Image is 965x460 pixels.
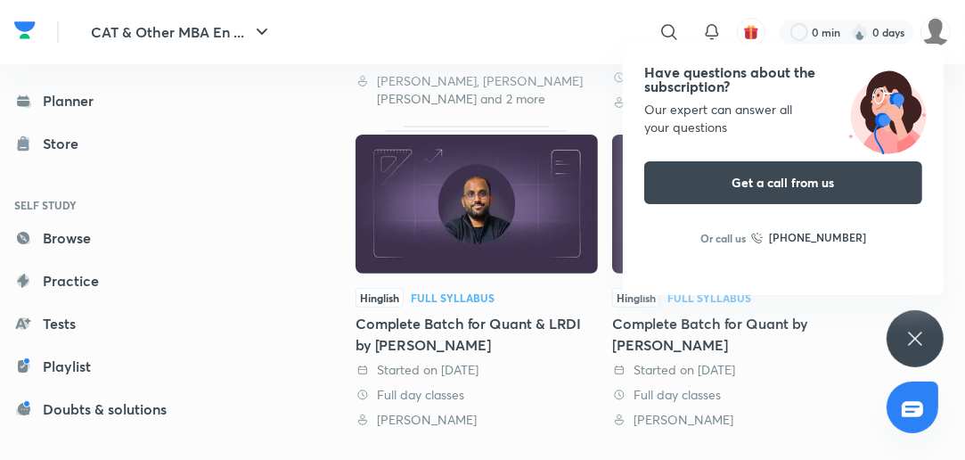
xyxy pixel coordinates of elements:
[769,229,866,247] h6: [PHONE_NUMBER]
[14,17,36,48] a: Company Logo
[612,126,855,428] a: ThumbnailHinglishFull SyllabusComplete Batch for Quant by [PERSON_NAME] Started on [DATE] Full da...
[612,361,855,379] div: Started on 14 Jan 2023
[612,313,855,356] div: Complete Batch for Quant by [PERSON_NAME]
[356,126,598,428] a: ThumbnailHinglishFull SyllabusComplete Batch for Quant & LRDI by [PERSON_NAME] Started on [DATE] ...
[612,411,855,429] div: Ravi Prakash
[644,161,922,204] button: Get a call from us
[356,386,598,404] div: Full day classes
[356,411,598,429] div: Ravi Prakash
[612,288,660,308] span: Hinglish
[356,288,404,308] span: Hinglish
[356,313,598,356] div: Complete Batch for Quant & LRDI by [PERSON_NAME]
[751,229,866,247] a: [PHONE_NUMBER]
[612,69,855,86] div: Full day classes
[356,361,598,379] div: Started on 12 Jan 2023
[737,18,765,46] button: avatar
[80,14,283,50] button: CAT & Other MBA En ...
[743,24,759,40] img: avatar
[612,386,855,404] div: Full day classes
[356,72,598,108] div: Lokesh Agarwal, Saral Nashier, Amit Deepak Rohra and 2 more
[700,230,746,246] p: Or call us
[667,292,751,303] div: Full Syllabus
[356,135,598,274] img: Thumbnail
[612,94,855,111] div: Ravi Prakash
[612,135,855,274] img: Thumbnail
[43,133,89,154] div: Store
[920,17,951,47] img: Srinjoy Niyogi
[644,65,922,94] h4: Have questions about the subscription?
[14,17,36,44] img: Company Logo
[851,23,869,41] img: streak
[644,101,922,136] div: Our expert can answer all your questions
[411,292,495,303] div: Full Syllabus
[831,65,944,154] img: ttu_illustration_new.svg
